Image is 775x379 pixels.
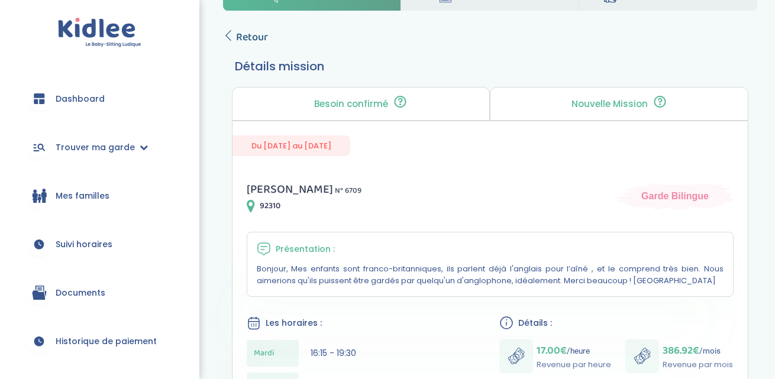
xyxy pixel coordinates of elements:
[571,99,648,109] p: Nouvelle Mission
[537,342,611,359] p: /heure
[266,317,322,329] span: Les horaires :
[18,126,182,169] a: Trouver ma garde
[56,287,105,299] span: Documents
[257,263,724,287] p: Bonjour, Mes enfants sont franco-britanniques, ils parlent déjà l'anglais pour l’aîné , et le com...
[236,29,268,46] span: Retour
[254,347,275,359] span: Mardi
[56,238,112,251] span: Suivi horaires
[223,29,268,46] a: Retour
[663,342,733,359] p: /mois
[18,77,182,120] a: Dashboard
[56,190,109,202] span: Mes familles
[663,342,699,359] span: 386.92€
[18,320,182,362] a: Historique de paiement
[247,180,333,199] span: [PERSON_NAME]
[641,190,709,203] span: Garde Bilingue
[518,317,552,329] span: Détails :
[235,57,745,75] h3: Détails mission
[537,359,611,371] p: Revenue par heure
[18,174,182,217] a: Mes familles
[537,342,567,359] span: 17.00€
[233,135,350,156] span: Du [DATE] au [DATE]
[56,93,105,105] span: Dashboard
[663,359,733,371] p: Revenue par mois
[311,347,356,359] span: 16:15 - 19:30
[56,141,135,154] span: Trouver ma garde
[335,184,361,197] span: N° 6709
[56,335,157,348] span: Historique de paiement
[18,223,182,265] a: Suivi horaires
[58,18,141,48] img: logo.svg
[18,271,182,314] a: Documents
[260,200,280,212] span: 92310
[314,99,388,109] p: Besoin confirmé
[276,243,335,255] span: Présentation :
